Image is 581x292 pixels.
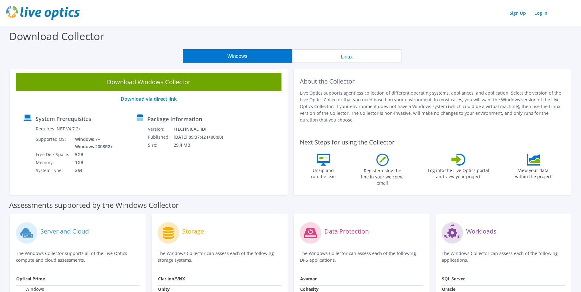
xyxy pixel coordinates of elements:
img: live_optics_svg.svg [6,6,80,20]
a: Download Windows Collector [16,73,281,91]
label: Workloads [466,228,496,234]
p: The Windows Collector can assess each of the following storage systems. [158,250,281,264]
strong: Cohesity [300,286,319,292]
label: Register using the line in your welcome email [360,166,406,186]
strong: Avamar [300,276,317,282]
td: System Type: [36,167,70,174]
p: The Windows Collector can assess each of the following DPS applications. [300,250,423,264]
label: Requires .NET V4.7.2+ [36,126,81,132]
label: Log into the Live Optics portal and view your project [428,166,489,180]
label: Package Information [147,116,202,122]
button: Windows [183,49,292,63]
td: 1GB [70,159,114,167]
a: Download via direct link [121,95,177,102]
strong: Unity [158,286,170,292]
td: 5GB [70,151,114,159]
strong: Optical Prime [16,276,45,282]
td: 29.4 MB [173,141,231,149]
label: Next Steps for using the Collector [300,139,394,146]
label: Unzip and run the .exe [309,166,338,180]
label: Assessments supported by the Windows Collector [9,202,179,208]
p: Live Optics supports agentless collection of different operating systems, appliances, and applica... [300,90,565,123]
label: Storage [182,228,204,234]
td: Supported OS: [36,135,70,151]
label: Data Protection [324,228,369,234]
p: The Windows Collector can assess each of the following applications. [442,250,565,264]
td: [TECHNICAL_ID] [173,125,231,133]
label: System Prerequisites [36,116,91,122]
a: Sign Up [507,9,529,17]
strong: Oracle [442,286,455,292]
a: Log In [531,9,550,17]
td: Memory: [36,159,70,167]
button: Linux [292,49,402,63]
strong: Clariion/VNX [158,276,185,282]
td: Published: [148,133,173,141]
td: Version: [148,125,173,133]
td: x64 [70,167,114,174]
label: Server and Cloud [40,228,89,234]
p: The Windows Collector supports all of the Live Optics compute and cloud assessments. [16,250,139,264]
td: Windows 7+ Windows 2008R2+ [70,135,114,151]
td: Free Disk Space: [36,151,70,159]
h2: About the Collector [300,78,565,85]
strong: SQL Server [442,276,465,282]
td: [DATE] 09:37:42 (+00:00) [173,133,231,141]
td: Size: [148,141,173,149]
label: Download Collector [9,29,104,43]
label: View your data within the project [511,166,556,180]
